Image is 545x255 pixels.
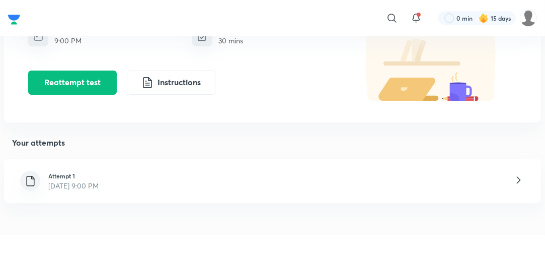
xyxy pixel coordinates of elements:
[28,71,117,95] button: Reattempt test
[479,13,489,23] img: streak
[8,12,20,24] a: Company Logo
[4,139,541,147] h4: Your attempts
[48,180,99,191] p: [DATE] 9:00 PM
[54,37,97,45] div: 9:00 PM
[218,37,265,45] div: 30 mins
[8,12,20,27] img: Company Logo
[520,10,537,27] img: Nishi raghuwanshi
[24,175,37,187] img: file
[48,171,99,180] h6: Attempt 1
[127,71,215,95] button: Instructions
[141,77,153,89] img: instruction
